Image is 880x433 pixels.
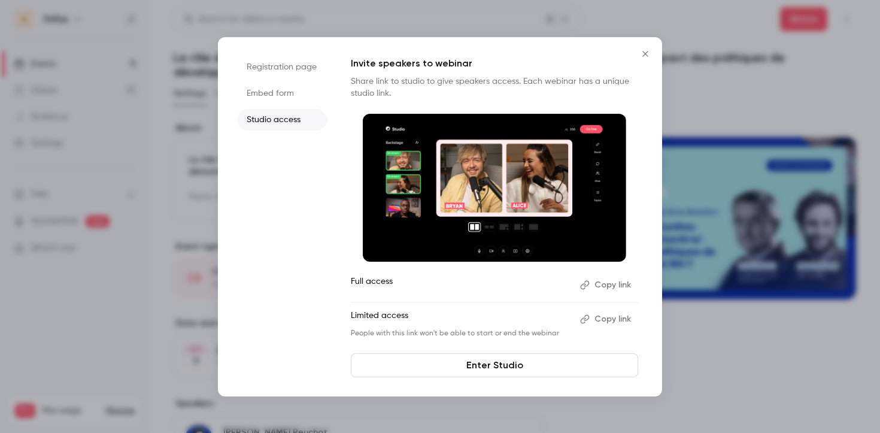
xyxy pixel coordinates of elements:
[575,310,638,329] button: Copy link
[351,310,571,329] p: Limited access
[351,56,638,71] p: Invite speakers to webinar
[363,114,626,262] img: Invite speakers to webinar
[575,275,638,295] button: Copy link
[237,109,327,131] li: Studio access
[237,56,327,78] li: Registration page
[633,42,657,66] button: Close
[237,83,327,104] li: Embed form
[351,275,571,295] p: Full access
[351,329,571,338] p: People with this link won't be able to start or end the webinar
[351,353,638,377] a: Enter Studio
[351,75,638,99] p: Share link to studio to give speakers access. Each webinar has a unique studio link.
